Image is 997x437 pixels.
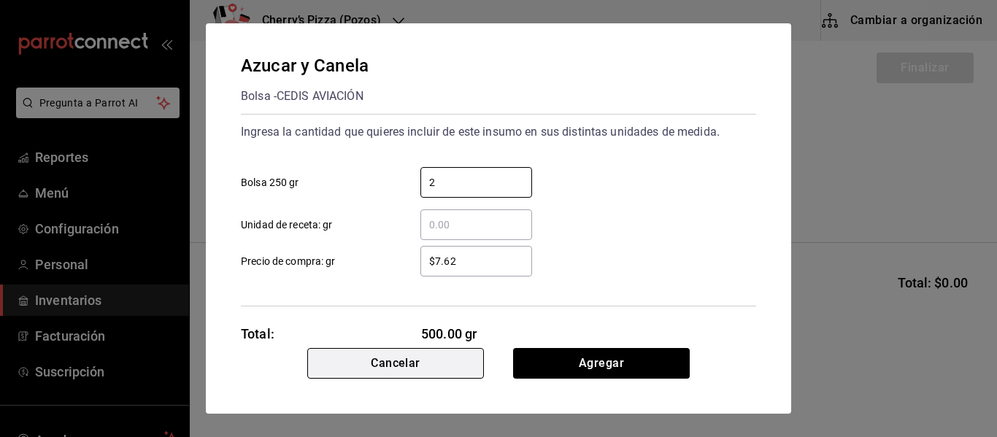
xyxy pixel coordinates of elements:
[241,85,369,108] div: Bolsa - CEDIS AVIACIÓN
[421,324,533,344] span: 500.00 gr
[307,348,484,379] button: Cancelar
[241,324,274,344] div: Total:
[420,216,532,233] input: Unidad de receta: gr
[241,217,333,233] span: Unidad de receta: gr
[420,174,532,191] input: Bolsa 250 gr
[241,120,756,144] div: Ingresa la cantidad que quieres incluir de este insumo en sus distintas unidades de medida.
[241,175,299,190] span: Bolsa 250 gr
[241,53,369,79] div: Azucar y Canela
[513,348,690,379] button: Agregar
[241,254,336,269] span: Precio de compra: gr
[420,252,532,270] input: Precio de compra: gr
